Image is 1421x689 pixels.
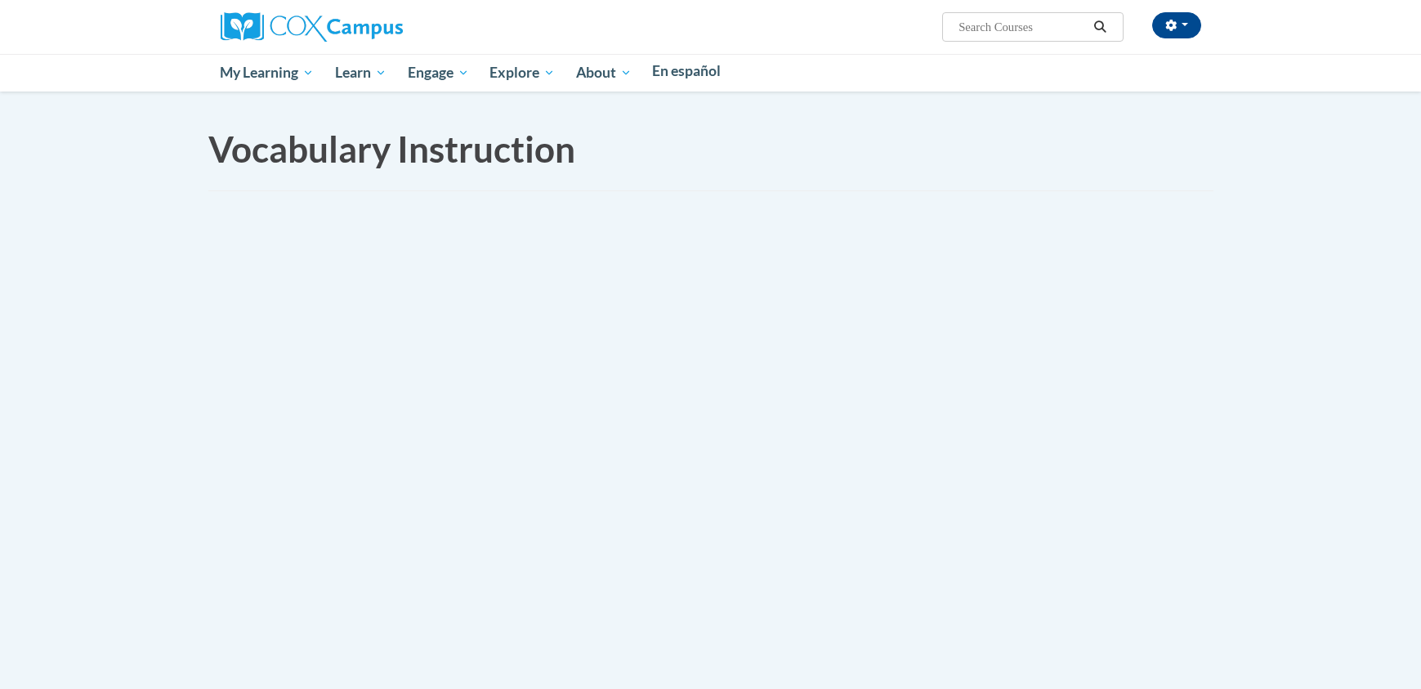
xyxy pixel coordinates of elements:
img: Cox Campus [221,12,403,42]
span: En español [652,62,721,79]
span: Learn [335,63,387,83]
input: Search Courses [957,17,1088,37]
a: Explore [479,54,565,92]
a: My Learning [210,54,325,92]
div: Main menu [196,54,1226,92]
button: Account Settings [1152,12,1201,38]
span: About [576,63,632,83]
a: Learn [324,54,397,92]
a: About [565,54,642,92]
span: Engage [408,63,469,83]
a: Cox Campus [221,19,403,33]
a: Engage [397,54,480,92]
span: Vocabulary Instruction [208,128,575,170]
a: En español [642,54,732,88]
i:  [1093,21,1107,34]
span: Explore [489,63,555,83]
span: My Learning [220,63,314,83]
button: Search [1088,17,1112,37]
